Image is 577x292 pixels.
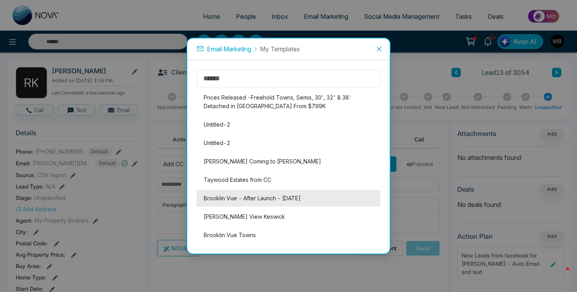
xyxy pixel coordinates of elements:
[197,153,380,170] li: [PERSON_NAME] Coming to [PERSON_NAME]
[260,45,300,53] span: My Templates
[197,116,380,133] li: Untitled-2
[197,135,380,151] li: Untitled-2
[197,190,380,207] li: Brooklin Vue - After Launch - [DATE]
[197,89,380,114] li: Prices Released -Freehold Towns, Semis, 30', 32' & 38' Detached in [GEOGRAPHIC_DATA] From $799K
[550,265,569,284] iframe: Intercom live chat
[369,38,390,60] button: Close
[376,46,382,52] span: close
[207,45,251,53] span: Email Marketing
[197,172,380,188] li: Taywood Estates from CC
[197,227,380,243] li: Brooklin Vue Towns
[197,209,380,225] li: [PERSON_NAME] View Keswick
